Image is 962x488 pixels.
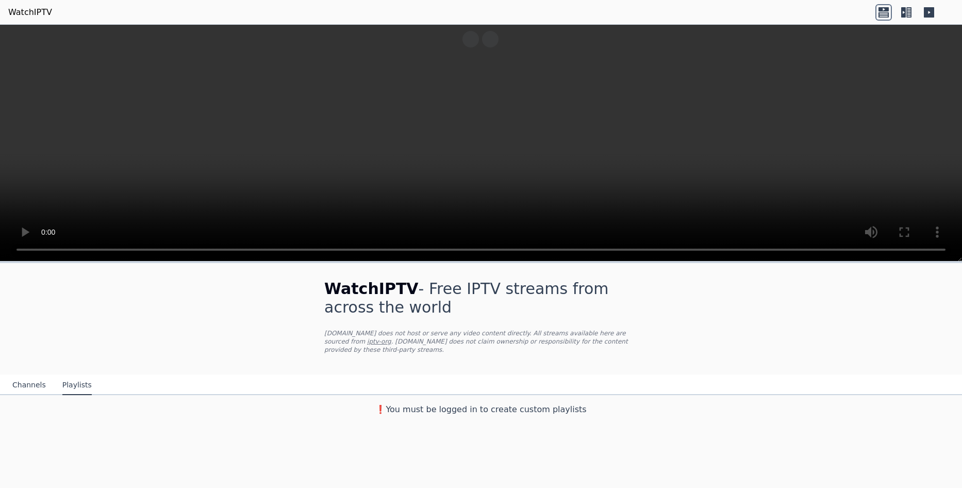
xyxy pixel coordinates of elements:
[62,376,92,395] button: Playlists
[12,376,46,395] button: Channels
[324,329,638,354] p: [DOMAIN_NAME] does not host or serve any video content directly. All streams available here are s...
[367,338,391,345] a: iptv-org
[324,280,638,317] h1: - Free IPTV streams from across the world
[8,6,52,19] a: WatchIPTV
[324,280,419,298] span: WatchIPTV
[308,403,654,416] h3: ❗️You must be logged in to create custom playlists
